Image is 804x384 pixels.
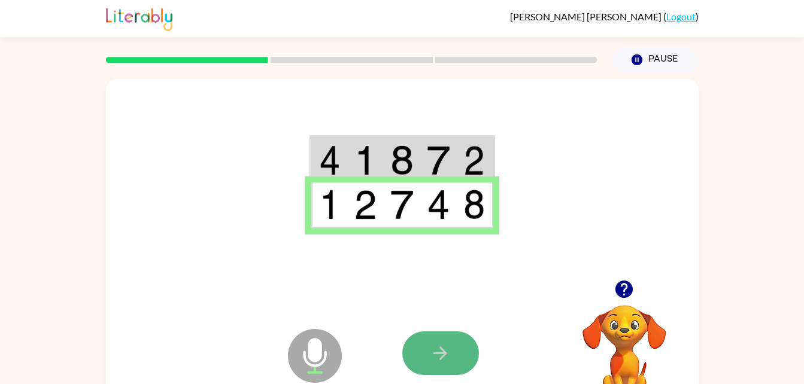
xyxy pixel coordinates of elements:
img: 1 [319,190,341,220]
img: Literably [106,5,172,31]
img: 7 [390,190,413,220]
div: ( ) [510,11,699,22]
img: 8 [463,190,485,220]
img: 1 [354,145,377,175]
img: 2 [463,145,485,175]
span: [PERSON_NAME] [PERSON_NAME] [510,11,663,22]
img: 2 [354,190,377,220]
img: 4 [319,145,341,175]
img: 4 [427,190,450,220]
img: 8 [390,145,413,175]
a: Logout [666,11,696,22]
button: Pause [612,46,699,74]
img: 7 [427,145,450,175]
